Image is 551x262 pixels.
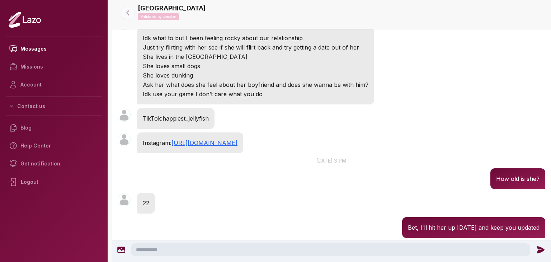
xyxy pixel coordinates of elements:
[143,71,368,80] p: She loves dunking
[171,139,237,146] a: [URL][DOMAIN_NAME]
[143,33,368,43] p: Idk what to but I been feeling rocky about our relationship
[496,174,540,183] p: How old is she?
[138,13,179,20] p: Validated by checker
[6,155,102,173] a: Get notification
[143,138,237,148] p: Instagram:
[6,100,102,113] button: Contact us
[6,119,102,137] a: Blog
[408,223,540,232] p: Bet, I'll hit her up [DATE] and keep you updated
[118,109,131,122] img: User avatar
[143,80,368,89] p: Ask her what does she feel about her boyfriend and does she wanna be with him?
[143,52,368,61] p: She lives in the [GEOGRAPHIC_DATA]
[6,173,102,191] div: Logout
[143,43,368,52] p: Just try flirting with her see if she will flirt back and try getting a date out of her
[6,40,102,58] a: Messages
[118,133,131,146] img: User avatar
[138,3,206,13] p: [GEOGRAPHIC_DATA]
[112,157,551,164] p: [DATE] 3 pm
[6,58,102,76] a: Missions
[118,193,131,206] img: User avatar
[143,114,209,123] p: TikTok:happiest_jellyfish
[6,76,102,94] a: Account
[143,61,368,71] p: She loves small dogs
[143,198,149,208] p: 22
[6,137,102,155] a: Help Center
[143,89,368,99] p: Idk use your game I don’t care what you do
